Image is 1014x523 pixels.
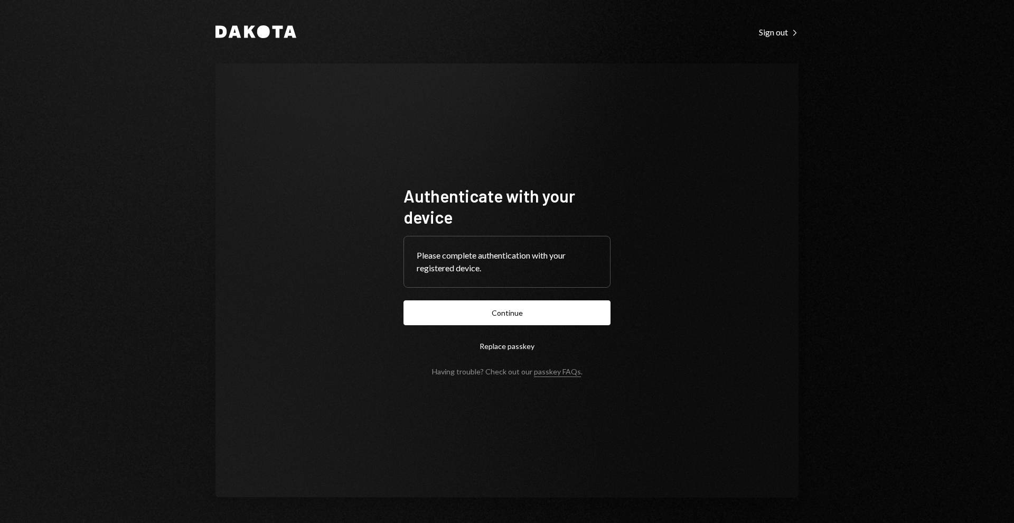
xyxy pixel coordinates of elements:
[417,249,597,274] div: Please complete authentication with your registered device.
[432,367,583,376] div: Having trouble? Check out our .
[403,185,611,227] h1: Authenticate with your device
[759,27,799,38] div: Sign out
[403,334,611,359] button: Replace passkey
[759,26,799,38] a: Sign out
[403,300,611,325] button: Continue
[534,367,581,377] a: passkey FAQs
